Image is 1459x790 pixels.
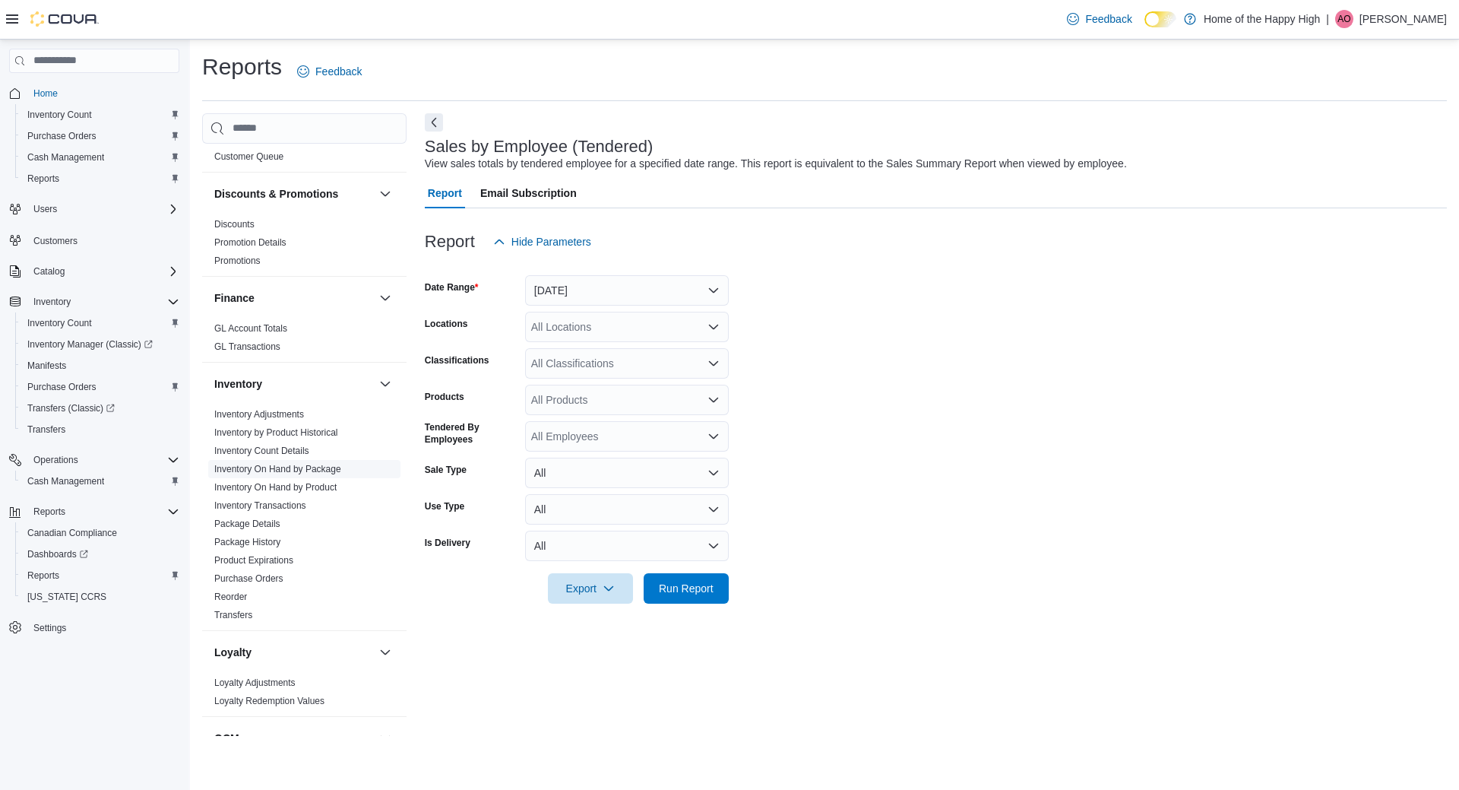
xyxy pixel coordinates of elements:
button: All [525,458,729,488]
span: Manifests [27,360,66,372]
span: Catalog [33,265,65,278]
span: Email Subscription [480,178,577,208]
span: Loyalty Redemption Values [214,695,324,707]
span: Operations [33,454,78,466]
span: Feedback [1085,11,1131,27]
span: Reports [27,503,179,521]
button: [US_STATE] CCRS [15,586,185,608]
button: Open list of options [707,394,720,406]
h3: Inventory [214,376,262,392]
label: Use Type [425,500,464,512]
span: Reports [27,569,59,582]
button: Inventory Count [15,313,185,334]
a: GL Transactions [214,341,280,352]
span: Dashboards [21,545,179,563]
a: Cash Management [21,472,110,490]
span: Inventory Adjustments [214,408,304,420]
a: [US_STATE] CCRS [21,588,112,606]
div: Inventory [202,405,407,630]
a: Reorder [214,592,247,602]
h1: Reports [202,52,282,82]
button: Run Report [644,573,729,604]
a: Purchase Orders [214,573,283,584]
span: Inventory Manager (Classic) [27,338,153,351]
div: View sales totals by tendered employee for a specified date range. This report is equivalent to t... [425,156,1127,172]
p: Home of the Happy High [1204,10,1320,28]
label: Is Delivery [425,537,470,549]
h3: Discounts & Promotions [214,186,338,201]
span: Inventory Count [21,314,179,332]
span: Feedback [315,64,362,79]
h3: Sales by Employee (Tendered) [425,138,654,156]
span: Inventory [33,296,71,308]
button: Catalog [27,262,71,281]
button: Open list of options [707,357,720,370]
span: Customers [27,230,179,249]
button: Inventory [3,291,185,313]
button: Reports [27,503,71,521]
h3: Loyalty [214,645,252,660]
button: Cash Management [15,471,185,492]
span: Purchase Orders [27,381,97,393]
button: Inventory [376,375,394,393]
button: All [525,531,729,561]
span: Transfers (Classic) [21,399,179,417]
a: Inventory Count Details [214,446,309,456]
a: Promotion Details [214,237,286,248]
a: Inventory Transactions [214,500,306,511]
button: OCM [376,729,394,747]
span: Inventory On Hand by Package [214,463,341,475]
button: Manifests [15,355,185,376]
span: Inventory Transactions [214,500,306,512]
a: Dashboards [21,545,94,563]
span: Inventory Count [21,106,179,124]
a: Inventory On Hand by Product [214,482,337,493]
label: Products [425,391,464,403]
span: Run Report [659,581,714,596]
a: Transfers [21,420,71,439]
button: Settings [3,617,185,639]
div: Finance [202,319,407,362]
span: Users [27,200,179,218]
span: Settings [27,618,179,637]
button: Users [27,200,63,218]
span: Cash Management [21,148,179,167]
span: Washington CCRS [21,588,179,606]
button: Home [3,82,185,104]
a: Settings [27,619,72,637]
span: Cash Management [27,475,104,487]
span: Purchase Orders [27,130,97,142]
button: Canadian Compliance [15,522,185,544]
span: Reports [21,566,179,585]
button: Operations [3,449,185,471]
a: Feedback [1061,4,1138,34]
label: Date Range [425,281,479,293]
span: Reports [27,173,59,185]
button: [DATE] [525,275,729,306]
span: Customer Queue [214,151,283,163]
a: Product Expirations [214,555,293,566]
button: Users [3,198,185,220]
span: Reorder [214,591,247,603]
button: OCM [214,731,373,746]
a: Customer Queue [214,151,283,162]
button: Customers [3,229,185,251]
a: Purchase Orders [21,127,103,145]
span: Promotions [214,255,261,267]
span: Report [428,178,462,208]
span: Export [557,573,624,604]
span: Reports [33,506,65,518]
button: Purchase Orders [15,376,185,398]
div: Alex Omiotek [1335,10,1353,28]
div: Discounts & Promotions [202,215,407,276]
span: Catalog [27,262,179,281]
button: Discounts & Promotions [214,186,373,201]
a: Inventory On Hand by Package [214,464,341,474]
a: Cash Management [21,148,110,167]
button: Open list of options [707,430,720,443]
a: Inventory by Product Historical [214,427,338,438]
span: Inventory [27,293,179,311]
span: Cash Management [21,472,179,490]
p: [PERSON_NAME] [1359,10,1447,28]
